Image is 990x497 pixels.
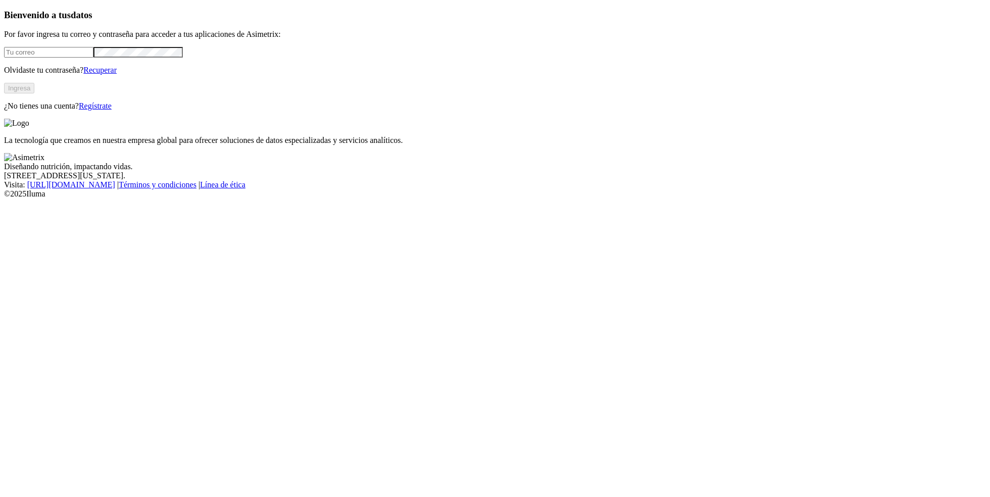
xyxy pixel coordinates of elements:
[79,102,112,110] a: Regístrate
[71,10,92,20] span: datos
[4,30,986,39] p: Por favor ingresa tu correo y contraseña para acceder a tus aplicaciones de Asimetrix:
[4,66,986,75] p: Olvidaste tu contraseña?
[4,10,986,21] h3: Bienvenido a tus
[83,66,117,74] a: Recuperar
[4,102,986,111] p: ¿No tienes una cuenta?
[27,180,115,189] a: [URL][DOMAIN_NAME]
[4,189,986,198] div: © 2025 Iluma
[4,180,986,189] div: Visita : | |
[4,153,44,162] img: Asimetrix
[4,83,34,93] button: Ingresa
[119,180,196,189] a: Términos y condiciones
[200,180,245,189] a: Línea de ética
[4,47,93,58] input: Tu correo
[4,162,986,171] div: Diseñando nutrición, impactando vidas.
[4,171,986,180] div: [STREET_ADDRESS][US_STATE].
[4,119,29,128] img: Logo
[4,136,986,145] p: La tecnología que creamos en nuestra empresa global para ofrecer soluciones de datos especializad...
